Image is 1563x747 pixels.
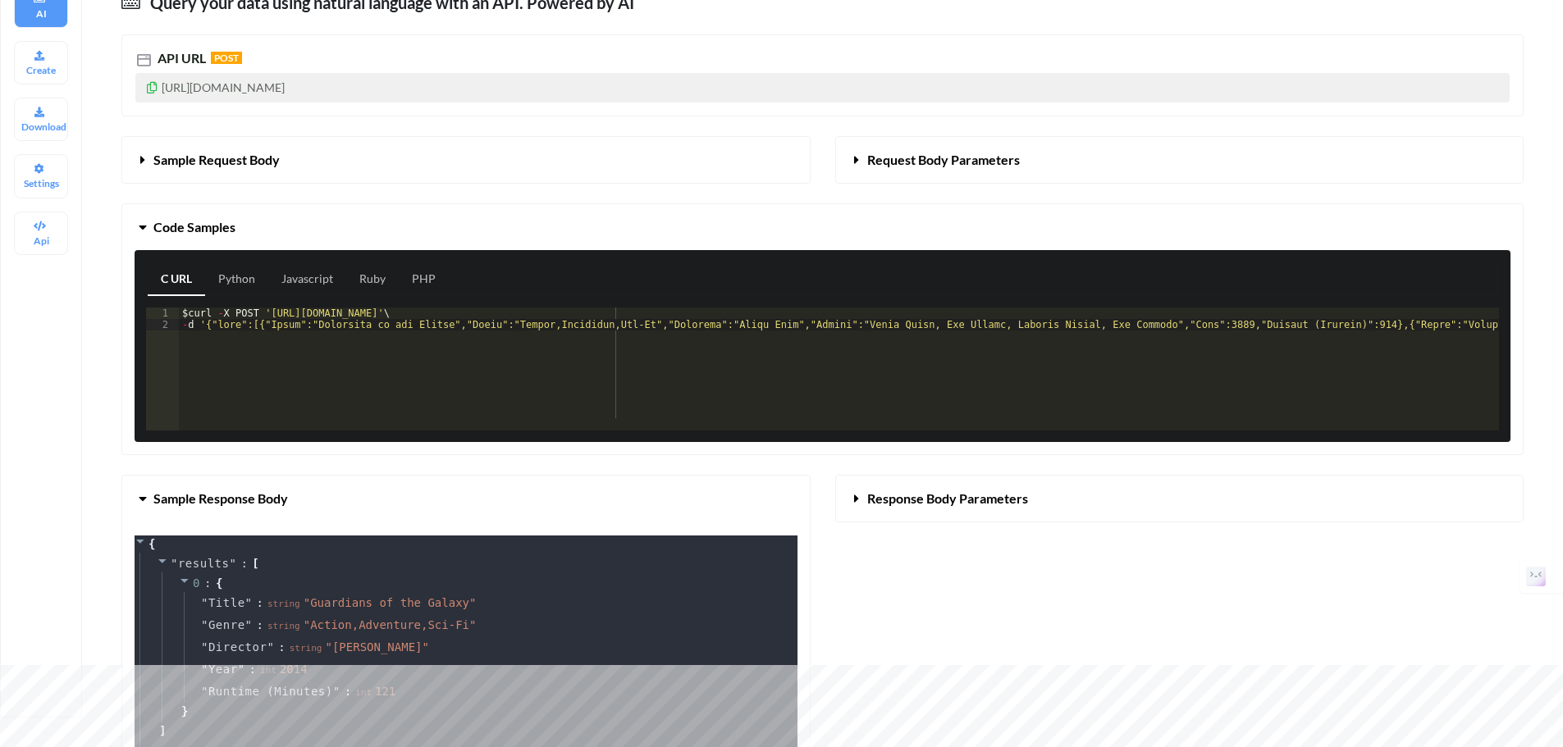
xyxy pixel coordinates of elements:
[153,219,235,235] span: Code Samples
[178,557,230,570] span: results
[154,50,206,66] span: API URL
[204,575,212,592] span: :
[21,7,61,20] p: AI
[201,596,208,609] span: "
[399,263,449,296] a: PHP
[257,617,263,634] span: :
[836,137,1524,183] button: Request Body Parameters
[346,263,399,296] a: Ruby
[240,555,248,572] span: :
[171,557,178,570] span: "
[238,663,245,676] span: "
[201,663,208,676] span: "
[257,594,263,612] span: :
[267,621,300,631] span: string
[148,263,205,296] a: C URL
[216,575,222,592] span: {
[146,307,179,319] div: 1
[21,120,61,134] p: Download
[208,594,245,612] span: Title
[245,618,253,631] span: "
[135,73,1510,102] p: [URL][DOMAIN_NAME]
[245,596,253,609] span: "
[201,640,208,654] span: "
[208,617,245,634] span: Genre
[278,639,285,656] span: :
[122,476,810,522] button: Sample Response Body
[867,152,1020,167] span: Request Body Parameters
[267,599,300,609] span: string
[252,555,258,572] span: [
[21,234,61,248] p: Api
[267,640,274,654] span: "
[21,176,61,190] p: Settings
[304,596,477,609] span: " Guardians of the Galaxy "
[229,557,236,570] span: "
[149,535,155,553] span: {
[201,618,208,631] span: "
[205,263,268,296] a: Python
[249,661,256,678] span: :
[326,640,429,654] span: " [PERSON_NAME] "
[836,476,1524,522] button: Response Body Parameters
[290,643,322,654] span: string
[146,319,179,330] div: 2
[153,152,280,167] span: Sample Request Body
[21,63,61,77] p: Create
[268,263,346,296] a: Javascript
[122,137,810,183] button: Sample Request Body
[122,204,1523,250] button: Code Samples
[153,490,288,506] span: Sample Response Body
[867,490,1028,506] span: Response Body Parameters
[211,52,242,64] span: POST
[260,661,308,678] div: 2014
[193,576,200,590] span: 0
[208,661,238,678] span: Year
[208,639,267,656] span: Director
[304,618,477,631] span: " Action,Adventure,Sci-Fi "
